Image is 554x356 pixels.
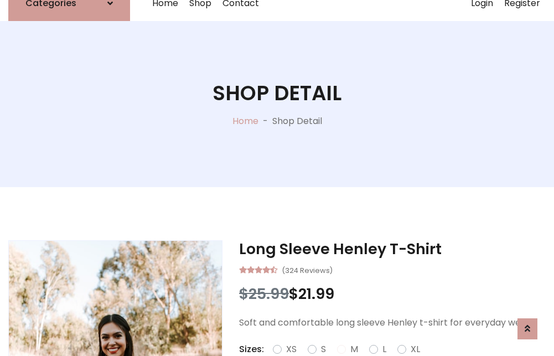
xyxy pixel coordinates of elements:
span: 21.99 [298,283,334,304]
a: Home [232,115,258,127]
label: L [382,343,386,356]
p: Sizes: [239,343,264,356]
span: $25.99 [239,283,289,304]
label: XS [286,343,297,356]
h1: Shop Detail [213,81,341,105]
label: XL [411,343,420,356]
label: M [350,343,358,356]
label: S [321,343,326,356]
p: Soft and comfortable long sleeve Henley t-shirt for everyday wear. [239,316,546,329]
p: - [258,115,272,128]
p: Shop Detail [272,115,322,128]
small: (324 Reviews) [282,263,333,276]
h3: $ [239,285,546,303]
h3: Long Sleeve Henley T-Shirt [239,240,546,258]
